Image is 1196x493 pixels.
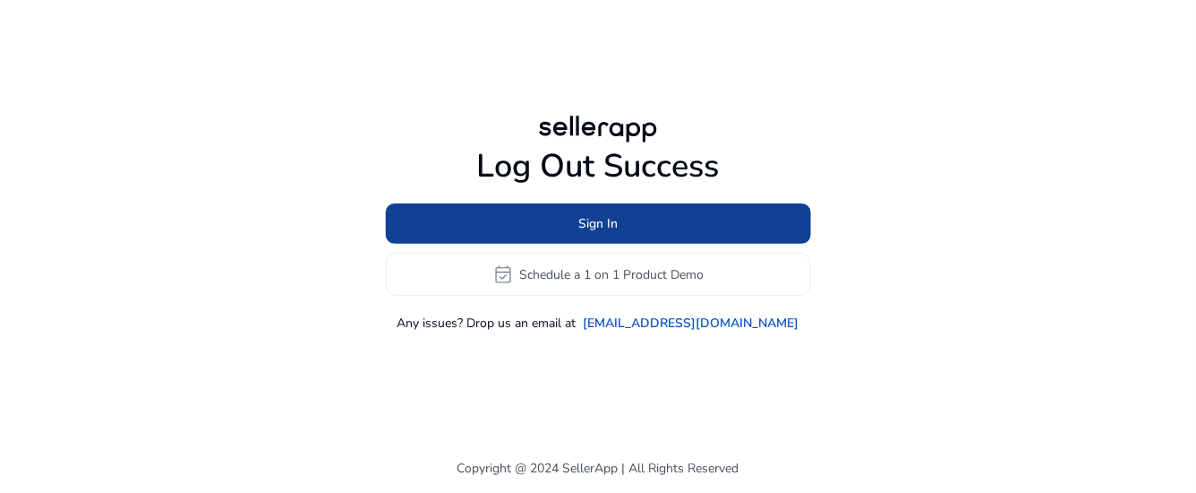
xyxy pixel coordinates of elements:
[386,147,811,186] h1: Log Out Success
[584,314,799,333] a: [EMAIL_ADDRESS][DOMAIN_NAME]
[492,264,514,285] span: event_available
[386,253,811,296] button: event_availableSchedule a 1 on 1 Product Demo
[578,214,618,233] span: Sign In
[397,314,577,333] p: Any issues? Drop us an email at
[386,203,811,244] button: Sign In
